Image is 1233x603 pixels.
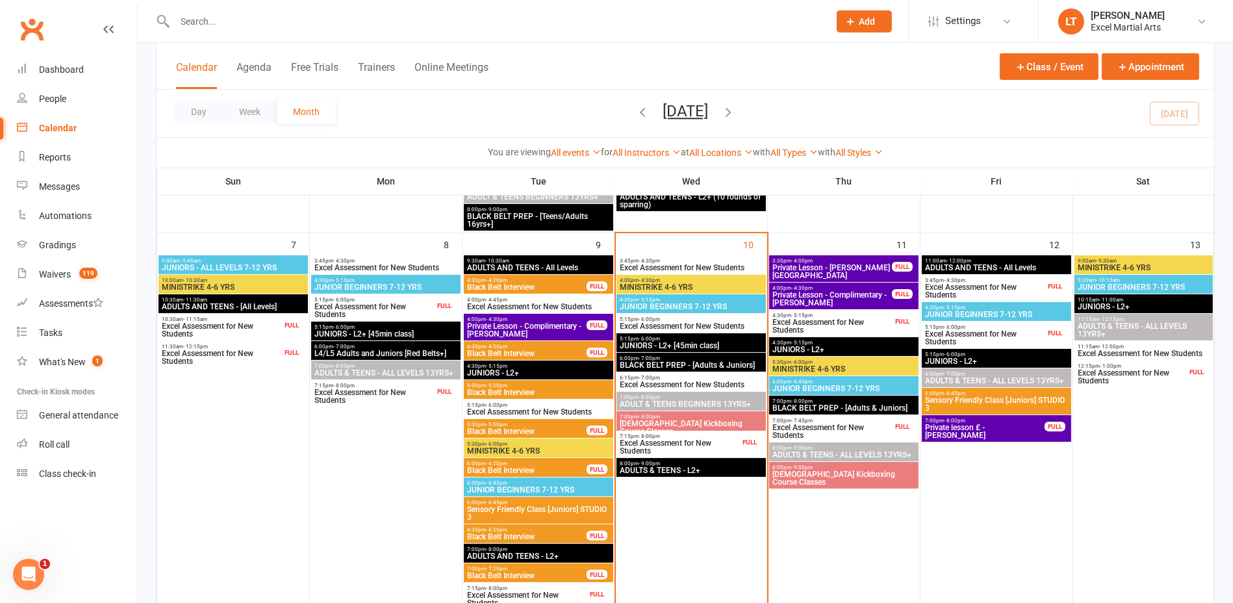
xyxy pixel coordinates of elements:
span: ADULTS AND TEENS - [All Levels] [161,303,305,311]
span: 6:00pm [924,371,1069,377]
div: FULL [587,531,607,541]
span: ADULTS & TEENS - ALL LEVELS 13YRS+ [314,369,458,377]
span: JUNIORS - L2+ [924,357,1069,365]
span: - 6:00pm [486,402,507,408]
div: FULL [281,320,302,330]
span: - 11:00am [1099,297,1123,303]
div: Dashboard [39,64,84,75]
span: Private Lesson - Complimentary - [PERSON_NAME] [772,291,893,307]
span: Excel Assessment for New Students [314,303,435,318]
span: - 4:20pm [486,277,507,283]
span: ADULTS & TEENS - ALL LEVELS 13YRS+ [772,451,916,459]
span: 7:00pm [466,546,611,552]
div: FULL [281,348,302,357]
span: ADULTS AND TEENS - All Levels [466,264,611,272]
a: Gradings [17,231,137,260]
span: 8:00pm [772,445,916,451]
span: Excel Assessment for New Students [619,322,763,330]
div: 12 [1049,233,1073,255]
span: - 5:15pm [333,277,355,283]
span: - 8:00pm [639,433,660,439]
div: FULL [587,281,607,291]
span: 5:15pm [314,297,435,303]
span: 119 [79,268,97,279]
span: JUNIORS - L2+ [772,346,916,353]
span: 5:15pm [314,324,458,330]
span: ADULTS AND TEENS - All Levels [924,264,1069,272]
a: All Instructors [613,148,681,158]
span: 7:00pm [772,398,916,404]
span: 4:30pm [772,313,893,318]
span: 8:00pm [772,465,916,470]
span: 7:00pm [619,394,763,400]
a: What's New1 [17,348,137,377]
span: 9:00am [1077,258,1210,264]
span: - 12:15pm [1099,316,1124,322]
span: 6:30pm [466,527,587,533]
span: Settings [945,6,981,36]
span: Sensory Friendly Class [Juniors] STUDIO 3 [924,396,1069,412]
span: 6:00pm [466,461,587,467]
span: - 6:45pm [791,379,813,385]
span: - 4:00pm [791,258,813,264]
a: Roll call [17,430,137,459]
span: 4:00pm [466,277,587,283]
a: Class kiosk mode [17,459,137,489]
span: JUNIORS - L2+ [45min class] [619,342,763,350]
span: 8:00pm [466,207,611,212]
a: Dashboard [17,55,137,84]
span: - 6:00pm [333,324,355,330]
th: Tue [463,168,615,195]
span: - 4:30pm [791,285,813,291]
span: 5:15pm [619,316,763,322]
span: Add [859,16,876,27]
span: 9:30am [1077,277,1210,283]
span: 1 [40,559,50,569]
span: BLACK BELT PREP - [Adults & Juniors] [772,404,916,412]
span: - 10:15am [1096,277,1120,283]
span: JUNIOR BEGINNERS 7-12 YRS [619,303,763,311]
span: 7:00pm [314,363,458,369]
span: 3:45pm [619,258,763,264]
span: 4:30pm [314,277,458,283]
span: 6:00pm [924,391,1069,396]
strong: You are viewing [488,147,551,157]
span: - 6:45pm [944,391,965,396]
span: Excel Assessment for New Students [466,408,611,416]
div: 10 [744,233,767,255]
div: FULL [434,301,455,311]
button: [DATE] [663,102,708,120]
div: FULL [892,422,913,431]
span: 11:15am [1077,316,1210,322]
div: Tasks [39,327,62,338]
span: 6:00pm [314,344,458,350]
span: - 6:00pm [791,359,813,365]
div: Calendar [39,123,77,133]
div: FULL [434,387,455,396]
strong: for [601,147,613,157]
div: [PERSON_NAME] [1091,10,1165,21]
span: 4:30pm [619,297,763,303]
div: Class check-in [39,468,96,479]
div: LT [1058,8,1084,34]
span: ADULTS AND TEENS - L2+ [466,552,611,560]
div: FULL [1186,367,1207,377]
span: - 12:00pm [1099,344,1124,350]
div: 8 [444,233,462,255]
span: MINISTRIKE 4-6 YRS [772,365,916,373]
span: 4:00pm [619,277,763,283]
span: - 6:00pm [486,441,507,447]
button: Month [277,100,336,123]
span: - 8:00pm [333,363,355,369]
span: Excel Assessment for New Students [619,439,740,455]
span: 10:30am [161,316,282,322]
span: - 4:30pm [486,316,507,322]
span: - 4:30pm [333,258,355,264]
span: Excel Assessment for New Students [314,389,435,404]
span: - 8:00pm [791,398,813,404]
span: ADULTS AND TEENS - L2+ (10 rounds of sparring) [619,193,763,209]
span: 4:30pm [466,344,587,350]
span: 4:00pm [466,297,611,303]
a: All Types [770,148,818,158]
span: ADULT & TEENS BEGINNERS 13YRS+ [619,400,763,408]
